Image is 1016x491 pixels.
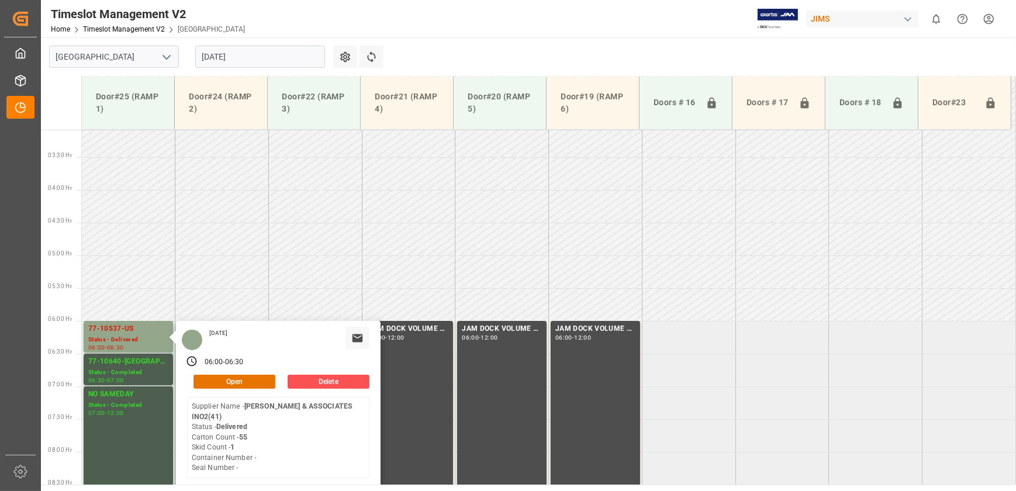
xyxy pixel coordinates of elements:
[88,323,168,335] div: 77-10537-US
[107,410,124,416] div: 12:00
[48,217,72,224] span: 04:30 Hr
[195,46,325,68] input: DD.MM.YYYY
[48,447,72,453] span: 08:00 Hr
[230,443,234,451] b: 1
[88,378,105,383] div: 06:30
[88,410,105,416] div: 07:00
[88,368,168,378] div: Status - Completed
[205,357,223,368] div: 06:00
[572,335,574,340] div: -
[51,5,245,23] div: Timeslot Management V2
[370,86,444,120] div: Door#21 (RAMP 4)
[88,389,168,400] div: NO SAMEDAY
[806,8,923,30] button: JIMS
[555,323,635,335] div: JAM DOCK VOLUME CONTROL
[192,402,353,421] b: [PERSON_NAME] & ASSOCIATES INO2(41)
[574,335,591,340] div: 12:00
[462,335,479,340] div: 06:00
[88,356,168,368] div: 77-10640-[GEOGRAPHIC_DATA]
[192,402,365,473] div: Supplier Name - Status - Carton Count - Skid Count - Container Number - Seal Number -
[105,345,107,350] div: -
[48,185,72,191] span: 04:00 Hr
[48,283,72,289] span: 05:30 Hr
[758,9,798,29] img: Exertis%20JAM%20-%20Email%20Logo.jpg_1722504956.jpg
[463,86,537,120] div: Door#20 (RAMP 5)
[83,25,165,33] a: Timeslot Management V2
[555,335,572,340] div: 06:00
[835,92,887,114] div: Doors # 18
[225,357,244,368] div: 06:30
[105,410,107,416] div: -
[48,348,72,355] span: 06:30 Hr
[239,433,247,441] b: 55
[51,25,70,33] a: Home
[184,86,258,120] div: Door#24 (RAMP 2)
[48,152,72,158] span: 03:30 Hr
[193,375,275,389] button: Open
[556,86,630,120] div: Door#19 (RAMP 6)
[107,345,124,350] div: 06:30
[949,6,976,32] button: Help Center
[385,335,387,340] div: -
[91,86,165,120] div: Door#25 (RAMP 1)
[806,11,918,27] div: JIMS
[48,381,72,388] span: 07:00 Hr
[105,378,107,383] div: -
[742,92,794,114] div: Doors # 17
[479,335,481,340] div: -
[49,46,179,68] input: Type to search/select
[48,316,72,322] span: 06:00 Hr
[928,92,980,114] div: Door#23
[205,329,232,337] div: [DATE]
[48,250,72,257] span: 05:00 Hr
[462,323,542,335] div: JAM DOCK VOLUME CONTROL
[923,6,949,32] button: show 0 new notifications
[48,479,72,486] span: 08:30 Hr
[157,48,175,66] button: open menu
[88,400,168,410] div: Status - Completed
[88,335,168,345] div: Status - Delivered
[288,375,369,389] button: Delete
[88,345,105,350] div: 06:00
[369,323,449,335] div: JAM DOCK VOLUME CONTROL
[388,335,405,340] div: 12:00
[48,414,72,420] span: 07:30 Hr
[649,92,701,114] div: Doors # 16
[216,423,247,431] b: Delivered
[107,378,124,383] div: 07:00
[223,357,224,368] div: -
[481,335,498,340] div: 12:00
[277,86,351,120] div: Door#22 (RAMP 3)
